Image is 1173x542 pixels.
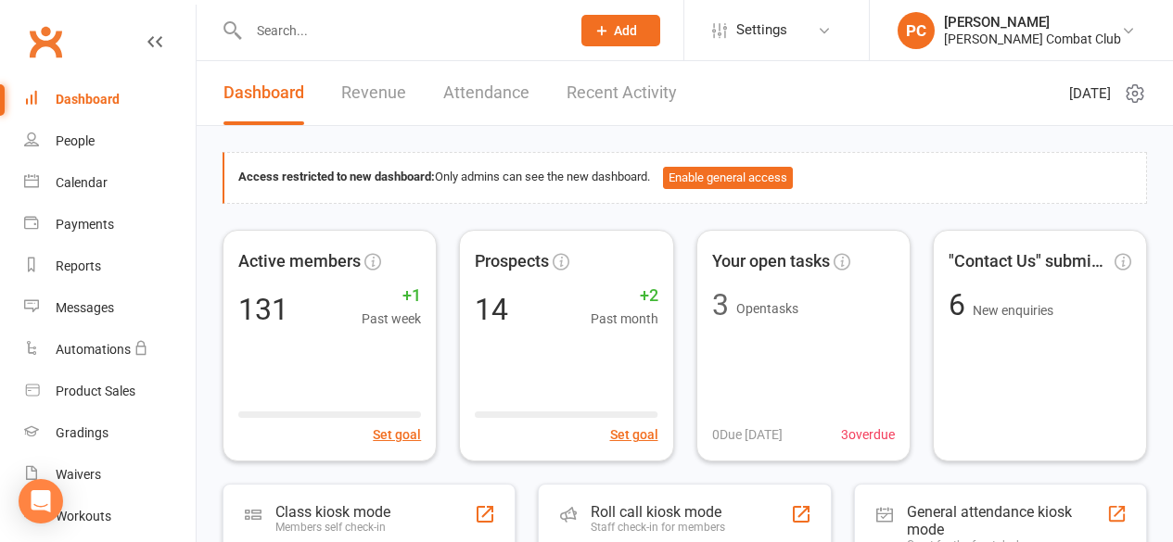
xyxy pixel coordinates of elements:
a: Dashboard [223,61,304,125]
span: +1 [362,283,421,309]
span: Your open tasks [712,248,830,275]
span: [DATE] [1069,82,1111,105]
div: Members self check-in [275,521,390,534]
a: Revenue [341,61,406,125]
span: 3 overdue [841,424,895,445]
a: Messages [24,287,196,329]
span: Open tasks [736,301,798,316]
a: Attendance [443,61,529,125]
span: Add [614,23,637,38]
button: Set goal [610,424,658,445]
span: Settings [736,9,787,51]
div: Open Intercom Messenger [19,479,63,523]
div: Only admins can see the new dashboard. [238,167,1132,189]
div: Roll call kiosk mode [591,503,725,521]
div: PC [898,12,935,49]
span: "Contact Us" submissions [949,248,1111,275]
span: Past month [591,309,658,329]
span: +2 [591,283,658,309]
button: Add [581,15,660,46]
span: New enquiries [973,303,1053,318]
a: Recent Activity [567,61,677,125]
a: People [24,120,196,162]
span: 6 [949,287,973,322]
div: Payments [56,217,114,232]
div: 3 [712,290,729,320]
input: Search... [243,18,557,44]
span: Past week [362,309,421,329]
a: Calendar [24,162,196,204]
div: Staff check-in for members [591,521,725,534]
a: Automations [24,329,196,371]
div: Workouts [56,509,111,523]
a: Dashboard [24,79,196,120]
div: Gradings [56,425,108,440]
button: Set goal [373,424,421,445]
a: Reports [24,246,196,287]
strong: Access restricted to new dashboard: [238,170,435,183]
div: 131 [238,295,288,324]
a: Product Sales [24,371,196,412]
span: Active members [238,248,361,275]
a: Workouts [24,496,196,537]
a: Gradings [24,412,196,454]
a: Waivers [24,454,196,496]
div: General attendance kiosk mode [907,503,1106,538]
div: Automations [56,342,131,357]
div: 14 [475,295,508,324]
div: Product Sales [56,384,135,398]
div: [PERSON_NAME] Combat Club [944,31,1121,47]
div: [PERSON_NAME] [944,14,1121,31]
div: Reports [56,258,101,273]
div: Class kiosk mode [275,503,390,521]
span: 0 Due [DATE] [712,424,783,445]
div: Waivers [56,467,101,482]
a: Clubworx [22,19,69,65]
div: People [56,133,95,148]
div: Calendar [56,175,108,190]
span: Prospects [475,248,549,275]
div: Dashboard [56,92,120,107]
button: Enable general access [663,167,793,189]
a: Payments [24,204,196,246]
div: Messages [56,300,114,315]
